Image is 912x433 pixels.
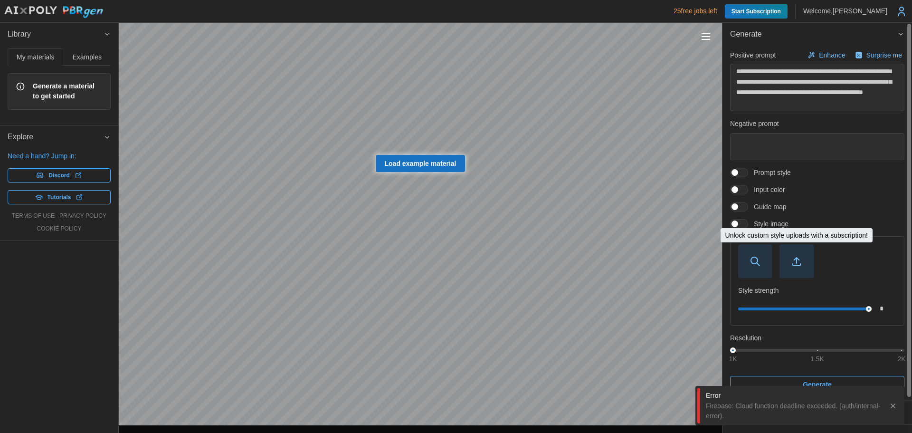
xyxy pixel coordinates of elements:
[385,155,456,172] span: Load example material
[8,23,104,46] span: Library
[748,168,791,177] span: Prompt style
[730,119,904,128] p: Negative prompt
[819,50,847,60] p: Enhance
[8,168,111,183] a: Discord
[12,212,55,220] a: terms of use
[73,54,102,60] span: Examples
[730,333,904,343] p: Resolution
[376,155,465,172] a: Load example material
[748,219,788,229] span: Style image
[674,6,717,16] p: 25 free jobs left
[730,23,897,46] span: Generate
[37,225,81,233] a: cookie policy
[699,30,712,43] button: Toggle viewport controls
[17,54,54,60] span: My materials
[4,6,104,19] img: AIxPoly PBRgen
[805,48,847,62] button: Enhance
[803,376,832,393] span: Generate
[48,169,70,182] span: Discord
[731,4,781,19] span: Start Subscription
[722,46,912,401] div: Generate
[47,191,71,204] span: Tutorials
[33,81,103,102] span: Generate a material to get started
[59,212,106,220] a: privacy policy
[866,50,904,60] p: Surprise me
[730,376,904,393] button: Generate
[738,286,896,295] p: Style strength
[706,391,882,400] div: Error
[748,185,785,194] span: Input color
[725,4,788,19] a: Start Subscription
[730,50,776,60] p: Positive prompt
[853,48,904,62] button: Surprise me
[8,190,111,204] a: Tutorials
[803,6,887,16] p: Welcome, [PERSON_NAME]
[748,202,786,212] span: Guide map
[8,125,104,149] span: Explore
[706,401,882,421] div: Firebase: Cloud function deadline exceeded. (auth/internal-error).
[722,23,912,46] button: Generate
[8,151,111,161] p: Need a hand? Jump in:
